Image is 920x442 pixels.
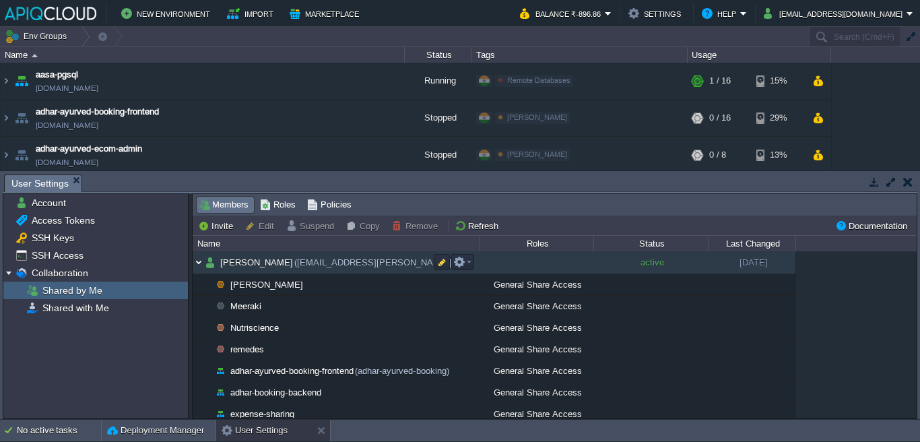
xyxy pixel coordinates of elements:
img: AMDAwAAAACH5BAEAAAAALAAAAAABAAEAAAICRAEAOw== [215,404,226,424]
button: Remove [392,220,442,232]
a: Meeraki [229,301,263,312]
button: Import [227,5,277,22]
img: AMDAwAAAACH5BAEAAAAALAAAAAABAAEAAAICRAEAOw== [203,339,215,360]
div: Stopped [405,100,472,136]
div: Name [194,236,479,251]
button: Suspend [286,220,338,232]
a: adhar-ayurved-booking-frontend(adhar-ayurved-booking) [229,365,453,377]
a: [DOMAIN_NAME] [36,156,98,169]
button: Invite [198,220,237,232]
a: Nutriscience [229,322,281,334]
div: 15% [756,63,800,99]
a: remedes [229,344,266,355]
span: User Settings [11,175,69,192]
span: [PERSON_NAME] [507,113,567,121]
div: 1 / 16 [709,63,731,99]
a: Collaboration [29,267,90,279]
img: AMDAwAAAACH5BAEAAAAALAAAAAABAAEAAAICRAEAOw== [203,404,215,424]
a: Access Tokens [29,214,97,226]
div: Name [1,47,404,63]
img: AMDAwAAAACH5BAEAAAAALAAAAAABAAEAAAICRAEAOw== [1,100,11,136]
span: General Share Access [494,301,581,311]
span: General Share Access [494,366,581,376]
div: Roles [480,236,593,251]
span: General Share Access [494,280,581,290]
span: [DOMAIN_NAME] [36,82,98,95]
img: AMDAwAAAACH5BAEAAAAALAAAAAABAAEAAAICRAEAOw== [203,360,215,381]
a: aasa-pgsql [36,68,78,82]
div: Status [595,236,708,251]
img: APIQCloud [5,7,96,20]
div: Running [405,63,472,99]
div: Usage [688,47,830,63]
span: active [640,257,664,267]
button: [EMAIL_ADDRESS][DOMAIN_NAME] [764,5,907,22]
div: 0 / 8 [709,137,726,173]
div: Status [405,47,471,63]
a: SSH Access [29,249,86,261]
span: adhar-ayurved-booking-frontend [229,365,453,377]
img: AMDAwAAAACH5BAEAAAAALAAAAAABAAEAAAICRAEAOw== [203,317,215,338]
span: ([EMAIL_ADDRESS][PERSON_NAME][DOMAIN_NAME]) [293,257,525,268]
button: Marketplace [290,5,363,22]
div: No active tasks [17,420,101,441]
button: Balance ₹-896.86 [520,5,605,22]
button: New Environment [121,5,214,22]
img: AMDAwAAAACH5BAEAAAAALAAAAAABAAEAAAICRAEAOw== [12,137,31,173]
button: Edit [245,220,278,232]
span: Members [199,197,249,212]
div: Tags [473,47,687,63]
a: adhar-booking-backend [229,387,323,398]
button: Settings [628,5,685,22]
div: 0 / 16 [709,100,731,136]
div: 13% [756,137,800,173]
img: AMDAwAAAACH5BAEAAAAALAAAAAABAAEAAAICRAEAOw== [203,296,215,317]
button: Copy [346,220,384,232]
button: Env Groups [5,27,71,46]
span: Policies [307,197,352,212]
div: Last Changed [709,236,795,251]
img: AMDAwAAAACH5BAEAAAAALAAAAAABAAEAAAICRAEAOw== [203,274,215,295]
img: AMDAwAAAACH5BAEAAAAALAAAAAABAAEAAAICRAEAOw== [1,137,11,173]
img: AMDAwAAAACH5BAEAAAAALAAAAAABAAEAAAICRAEAOw== [1,63,11,99]
div: Stopped [405,137,472,173]
img: AMDAwAAAACH5BAEAAAAALAAAAAABAAEAAAICRAEAOw== [193,251,205,274]
div: 29% [756,100,800,136]
span: SSH Keys [29,232,76,244]
img: AMDAwAAAACH5BAEAAAAALAAAAAABAAEAAAICRAEAOw== [205,251,216,274]
span: [PERSON_NAME] [219,257,527,268]
span: adhar-ayurved-ecom-admin [36,142,142,156]
a: adhar-ayurved-booking-frontend [36,105,159,119]
img: AMDAwAAAACH5BAEAAAAALAAAAAABAAEAAAICRAEAOw== [12,100,31,136]
img: AMDAwAAAACH5BAEAAAAALAAAAAABAAEAAAICRAEAOw== [215,360,226,381]
a: [DOMAIN_NAME] [36,119,98,132]
span: (adhar-ayurved-booking) [354,365,451,377]
img: AMDAwAAAACH5BAEAAAAALAAAAAABAAEAAAICRAEAOw== [12,63,31,99]
span: Shared with Me [40,302,111,314]
a: Shared by Me [40,284,104,296]
button: User Settings [222,424,288,437]
button: Documentation [835,220,911,232]
a: expense-sharing [229,408,296,420]
span: General Share Access [494,323,581,333]
a: Account [29,197,68,209]
span: Remote Databases [507,76,570,84]
a: [PERSON_NAME]([EMAIL_ADDRESS][PERSON_NAME][DOMAIN_NAME]) [219,257,527,268]
a: [PERSON_NAME] [229,279,305,290]
img: AMDAwAAAACH5BAEAAAAALAAAAAABAAEAAAICRAEAOw== [203,382,215,403]
span: [PERSON_NAME] [507,150,567,158]
button: Deployment Manager [107,424,204,437]
span: General Share Access [494,344,581,354]
span: General Share Access [494,387,581,398]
